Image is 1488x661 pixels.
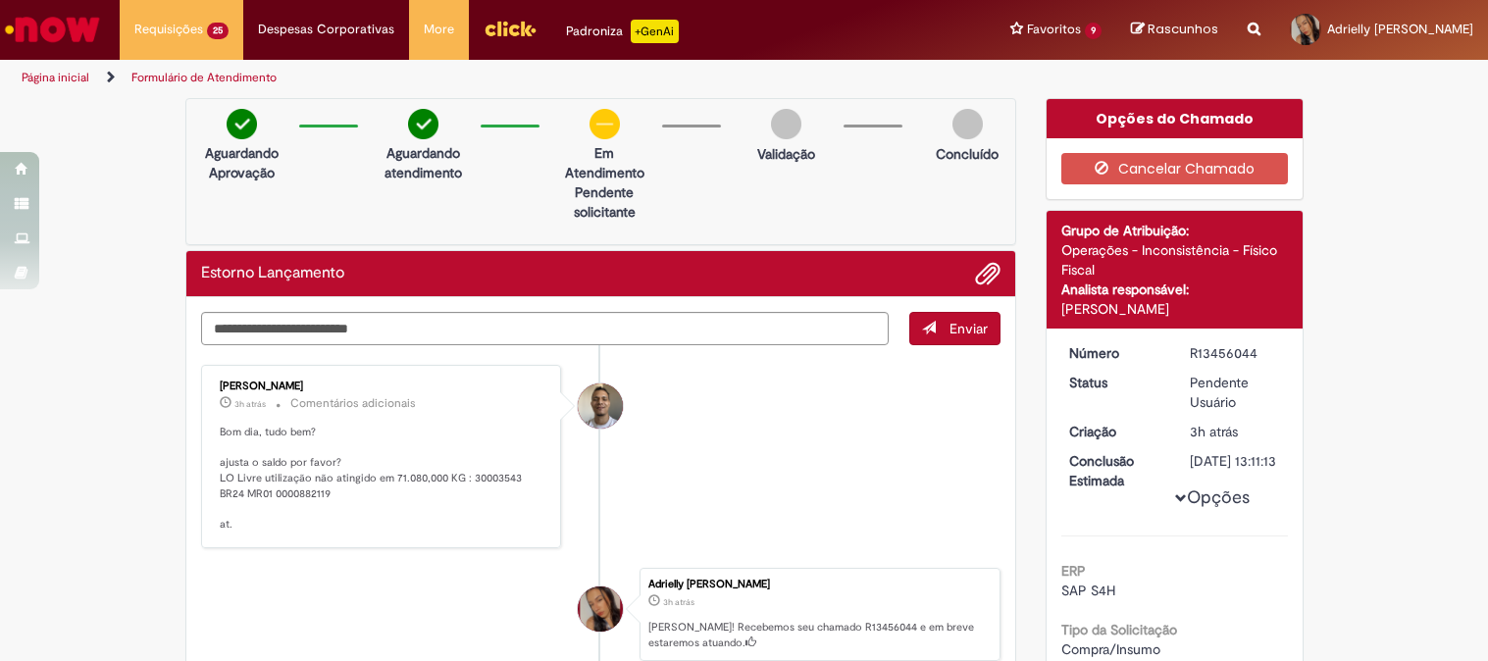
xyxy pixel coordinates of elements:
[201,312,890,345] textarea: Digite sua mensagem aqui...
[1061,621,1177,638] b: Tipo da Solicitação
[290,395,416,412] small: Comentários adicionais
[1047,99,1303,138] div: Opções do Chamado
[1061,562,1086,580] b: ERP
[1190,423,1238,440] span: 3h atrás
[936,144,999,164] p: Concluído
[949,320,988,337] span: Enviar
[220,425,546,533] p: Bom dia, tudo bem? ajusta o saldo por favor? LO Livre utilização não atingido em 71.080,000 KG : ...
[258,20,394,39] span: Despesas Corporativas
[975,261,1001,286] button: Adicionar anexos
[1327,21,1473,37] span: Adrielly [PERSON_NAME]
[194,143,289,182] p: Aguardando Aprovação
[1061,240,1288,280] div: Operações - Inconsistência - Físico Fiscal
[234,398,266,410] time: 28/08/2025 09:27:55
[648,579,990,590] div: Adrielly [PERSON_NAME]
[376,143,471,182] p: Aguardando atendimento
[1061,582,1115,599] span: SAP S4H
[1131,21,1218,39] a: Rascunhos
[220,381,546,392] div: [PERSON_NAME]
[1054,343,1175,363] dt: Número
[631,20,679,43] p: +GenAi
[1027,20,1081,39] span: Favoritos
[1190,343,1281,363] div: R13456044
[1054,422,1175,441] dt: Criação
[234,398,266,410] span: 3h atrás
[1190,423,1238,440] time: 28/08/2025 09:11:08
[663,596,694,608] time: 28/08/2025 09:11:08
[1061,280,1288,299] div: Analista responsável:
[1190,451,1281,471] div: [DATE] 13:11:13
[578,383,623,429] div: Joziano De Jesus Oliveira
[2,10,103,49] img: ServiceNow
[1061,299,1288,319] div: [PERSON_NAME]
[1061,640,1160,658] span: Compra/Insumo
[1190,373,1281,412] div: Pendente Usuário
[648,620,990,650] p: [PERSON_NAME]! Recebemos seu chamado R13456044 e em breve estaremos atuando.
[131,70,277,85] a: Formulário de Atendimento
[1054,451,1175,490] dt: Conclusão Estimada
[207,23,229,39] span: 25
[1054,373,1175,392] dt: Status
[1061,221,1288,240] div: Grupo de Atribuição:
[771,109,801,139] img: img-circle-grey.png
[663,596,694,608] span: 3h atrás
[1190,422,1281,441] div: 28/08/2025 09:11:08
[557,143,652,182] p: Em Atendimento
[1085,23,1102,39] span: 9
[484,14,537,43] img: click_logo_yellow_360x200.png
[408,109,438,139] img: check-circle-green.png
[757,144,815,164] p: Validação
[15,60,977,96] ul: Trilhas de página
[566,20,679,43] div: Padroniza
[227,109,257,139] img: check-circle-green.png
[557,182,652,222] p: Pendente solicitante
[1148,20,1218,38] span: Rascunhos
[1061,153,1288,184] button: Cancelar Chamado
[134,20,203,39] span: Requisições
[952,109,983,139] img: img-circle-grey.png
[424,20,454,39] span: More
[578,586,623,632] div: Adrielly Eduarda Goncalves Matildes
[909,312,1001,345] button: Enviar
[590,109,620,139] img: circle-minus.png
[201,265,344,282] h2: Estorno Lançamento Histórico de tíquete
[22,70,89,85] a: Página inicial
